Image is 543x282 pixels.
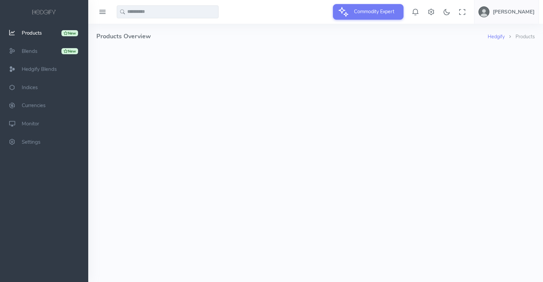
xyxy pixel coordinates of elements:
span: Hedgify Blends [22,66,57,73]
span: Blends [22,48,37,55]
a: Commodity Expert [333,8,404,15]
button: Commodity Expert [333,4,404,20]
div: New [61,30,78,36]
a: Hedgify [488,33,505,40]
span: Settings [22,139,40,145]
img: user-image [479,6,489,17]
h4: Products Overview [96,24,488,49]
div: New [61,48,78,54]
img: logo [31,9,57,16]
span: Products [22,29,42,36]
span: Currencies [22,102,45,109]
li: Products [505,33,535,41]
span: Commodity Expert [350,4,398,19]
h5: [PERSON_NAME] [493,9,535,15]
span: Monitor [22,120,39,127]
span: Indices [22,84,38,91]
